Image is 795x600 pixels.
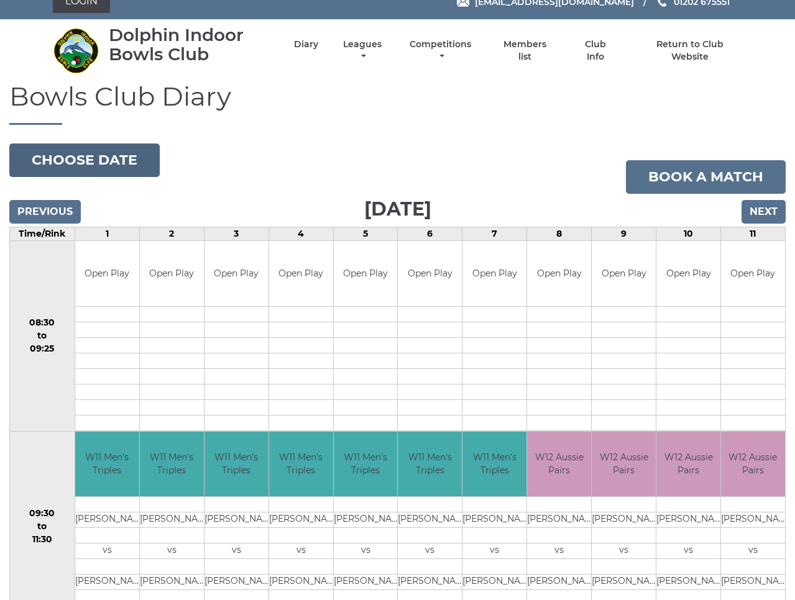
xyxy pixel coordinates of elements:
td: 8 [527,227,592,241]
td: Open Play [334,241,398,306]
td: [PERSON_NAME] [204,512,269,528]
td: W12 Aussie Pairs [656,432,720,497]
td: vs [398,543,462,559]
td: vs [721,543,785,559]
td: 11 [720,227,785,241]
td: [PERSON_NAME] [462,575,526,590]
div: Dolphin Indoor Bowls Club [109,25,272,64]
td: W12 Aussie Pairs [592,432,656,497]
td: W11 Men's Triples [75,432,139,497]
td: 2 [139,227,204,241]
td: W11 Men's Triples [204,432,269,497]
a: Members list [496,39,553,63]
td: vs [527,543,591,559]
td: W11 Men's Triples [398,432,462,497]
td: vs [140,543,204,559]
td: [PERSON_NAME] [721,512,785,528]
td: Open Play [462,241,526,306]
td: [PERSON_NAME] [269,512,333,528]
td: Open Play [656,241,720,306]
td: 3 [204,227,269,241]
td: W11 Men's Triples [462,432,526,497]
td: Time/Rink [10,227,75,241]
td: 9 [592,227,656,241]
td: 6 [398,227,462,241]
img: Dolphin Indoor Bowls Club [53,27,99,74]
a: Leagues [340,39,385,63]
td: W12 Aussie Pairs [721,432,785,497]
td: [PERSON_NAME] [398,575,462,590]
td: 10 [656,227,721,241]
td: [PERSON_NAME] [75,575,139,590]
td: [PERSON_NAME] [527,512,591,528]
a: Competitions [407,39,475,63]
td: Open Play [75,241,139,306]
td: 5 [333,227,398,241]
td: [PERSON_NAME] [75,512,139,528]
input: Previous [9,200,81,224]
td: [PERSON_NAME] [592,575,656,590]
td: [PERSON_NAME] [721,575,785,590]
td: [PERSON_NAME] [656,512,720,528]
td: [PERSON_NAME] [269,575,333,590]
a: Club Info [576,39,616,63]
h1: Bowls Club Diary [9,82,786,125]
td: W11 Men's Triples [140,432,204,497]
td: vs [269,543,333,559]
td: Open Play [398,241,462,306]
td: [PERSON_NAME] [140,575,204,590]
td: [PERSON_NAME] [140,512,204,528]
td: Open Play [592,241,656,306]
td: Open Play [527,241,591,306]
td: vs [462,543,526,559]
td: W12 Aussie Pairs [527,432,591,497]
td: Open Play [140,241,204,306]
td: vs [75,543,139,559]
td: Open Play [721,241,785,306]
td: W11 Men's Triples [269,432,333,497]
a: Book a match [626,160,786,194]
td: vs [656,543,720,559]
td: [PERSON_NAME] [398,512,462,528]
td: 7 [462,227,527,241]
a: Diary [294,39,318,50]
td: 4 [269,227,333,241]
a: Return to Club Website [637,39,742,63]
td: 08:30 to 09:25 [10,241,75,432]
td: vs [592,543,656,559]
td: vs [204,543,269,559]
td: [PERSON_NAME] [334,512,398,528]
td: [PERSON_NAME] [592,512,656,528]
td: 1 [75,227,139,241]
button: Choose date [9,143,160,177]
td: [PERSON_NAME] [462,512,526,528]
td: [PERSON_NAME] [204,575,269,590]
td: W11 Men's Triples [334,432,398,497]
td: Open Play [204,241,269,306]
td: [PERSON_NAME] [527,575,591,590]
td: [PERSON_NAME] [334,575,398,590]
td: Open Play [269,241,333,306]
input: Next [742,200,786,224]
td: vs [334,543,398,559]
td: [PERSON_NAME] [656,575,720,590]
